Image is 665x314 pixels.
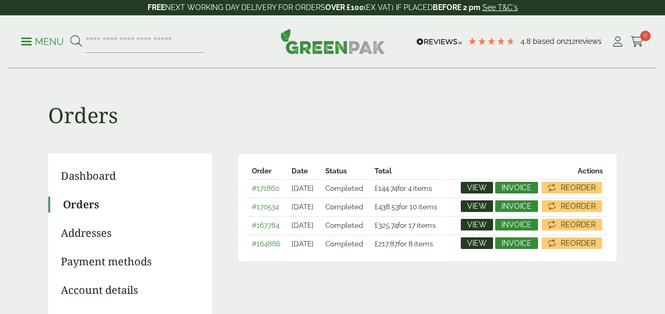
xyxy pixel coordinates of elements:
a: 0 [631,34,644,50]
a: View [461,200,493,212]
div: 4.79 Stars [468,36,515,46]
a: View [461,219,493,230]
span: Date [291,167,308,175]
span: Reorder [561,202,596,210]
a: Invoice [495,219,538,230]
strong: FREE [148,3,165,12]
span: Invoice [502,202,532,210]
a: View [461,237,493,249]
a: #164886 [252,239,280,248]
a: Invoice [495,182,538,193]
span: 4.8 [521,37,533,45]
time: [DATE] [291,202,314,211]
span: View [467,202,487,210]
a: Reorder [542,182,602,193]
a: Payment methods [61,254,197,270]
span: 217.87 [375,239,398,248]
span: reviews [576,37,602,45]
td: for 10 items [370,198,445,215]
td: for 4 items [370,179,445,197]
p: Menu [21,35,64,48]
a: Menu [21,35,64,46]
td: for 17 items [370,216,445,234]
span: Total [375,167,391,175]
img: GreenPak Supplies [280,29,385,54]
span: £ [375,184,378,192]
span: Reorder [561,239,596,247]
span: 0 [640,31,651,41]
span: £ [375,221,378,229]
span: Reorder [561,221,596,228]
span: Reorder [561,184,596,191]
span: £ [375,202,378,211]
span: Order [252,167,271,175]
a: See T&C's [482,3,518,12]
a: Reorder [542,200,602,212]
span: 325.74 [375,221,398,229]
h1: Orders [48,69,617,128]
span: View [467,239,487,247]
a: Addresses [61,225,197,241]
td: Completed [321,235,370,252]
span: £ [375,239,378,248]
a: #167784 [252,221,279,229]
a: #170534 [252,202,279,211]
strong: BEFORE 2 pm [433,3,480,12]
a: Account details [61,282,197,298]
i: Cart [631,36,644,47]
td: for 8 items [370,235,445,252]
td: Completed [321,198,370,215]
a: #171860 [252,184,279,192]
span: 212 [565,37,576,45]
span: Invoice [502,184,532,191]
time: [DATE] [291,184,314,192]
span: Invoice [502,221,532,228]
a: Invoice [495,237,538,249]
a: View [461,182,493,193]
td: Completed [321,216,370,234]
a: Invoice [495,200,538,212]
span: Actions [578,167,603,175]
i: My Account [611,36,624,47]
span: View [467,221,487,228]
span: 438.53 [375,202,399,211]
td: Completed [321,179,370,197]
span: 144.74 [375,184,397,192]
time: [DATE] [291,221,314,229]
a: Reorder [542,219,602,230]
span: Based on [533,37,565,45]
span: Invoice [502,239,532,247]
a: Dashboard [61,168,197,184]
img: REVIEWS.io [416,38,462,45]
time: [DATE] [291,239,314,248]
a: Orders [63,197,197,213]
span: View [467,184,487,191]
a: Reorder [542,237,602,249]
span: Status [325,167,347,175]
strong: OVER £100 [325,3,364,12]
